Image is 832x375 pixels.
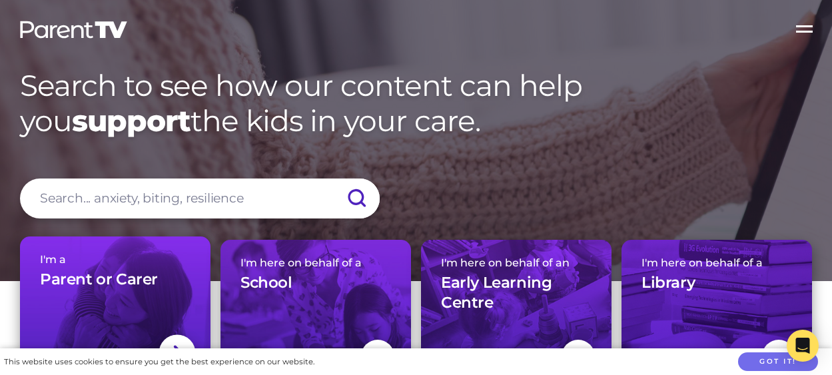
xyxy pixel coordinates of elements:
[40,270,158,290] h3: Parent or Carer
[774,348,784,365] img: svg+xml;base64,PHN2ZyBlbmFibGUtYmFja2dyb3VuZD0ibmV3IDAgMCAxNC44IDI1LjciIHZpZXdCb3g9IjAgMCAxNC44ID...
[172,343,183,362] img: svg+xml;base64,PHN2ZyBlbmFibGUtYmFja2dyb3VuZD0ibmV3IDAgMCAxNC44IDI1LjciIHZpZXdCb3g9IjAgMCAxNC44ID...
[787,330,819,362] div: Open Intercom Messenger
[240,273,292,293] h3: School
[20,179,380,218] input: Search... anxiety, biting, resilience
[641,256,792,269] span: I'm here on behalf of a
[4,355,314,369] div: This website uses cookies to ensure you get the best experience on our website.
[373,348,383,365] img: svg+xml;base64,PHN2ZyBlbmFibGUtYmFja2dyb3VuZD0ibmV3IDAgMCAxNC44IDI1LjciIHZpZXdCb3g9IjAgMCAxNC44ID...
[641,273,695,293] h3: Library
[441,256,592,269] span: I'm here on behalf of an
[333,179,380,218] input: Submit
[738,352,818,372] button: Got it!
[72,103,191,139] strong: support
[40,253,191,266] span: I'm a
[441,273,592,313] h3: Early Learning Centre
[574,348,584,365] img: svg+xml;base64,PHN2ZyBlbmFibGUtYmFja2dyb3VuZD0ibmV3IDAgMCAxNC44IDI1LjciIHZpZXdCb3g9IjAgMCAxNC44ID...
[240,256,391,269] span: I'm here on behalf of a
[19,20,129,39] img: parenttv-logo-white.4c85aaf.svg
[20,68,812,139] h1: Search to see how our content can help you the kids in your care.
